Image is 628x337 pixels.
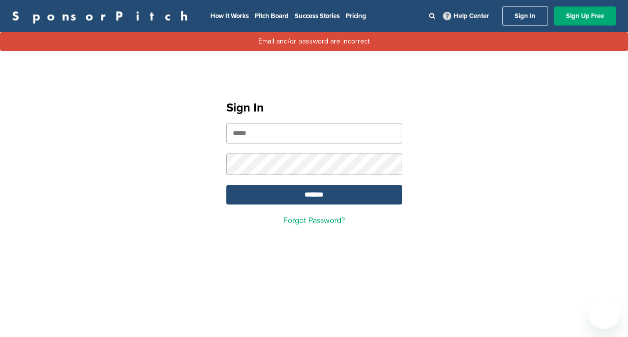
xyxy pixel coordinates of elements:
a: Forgot Password? [283,215,345,225]
a: Sign Up Free [554,6,616,25]
iframe: Button to launch messaging window [588,297,620,329]
h1: Sign In [226,99,402,117]
a: Sign In [502,6,548,26]
a: Success Stories [295,12,340,20]
a: Pricing [346,12,366,20]
a: Pitch Board [255,12,289,20]
a: How It Works [210,12,249,20]
a: SponsorPitch [12,9,194,22]
a: Help Center [441,10,491,22]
